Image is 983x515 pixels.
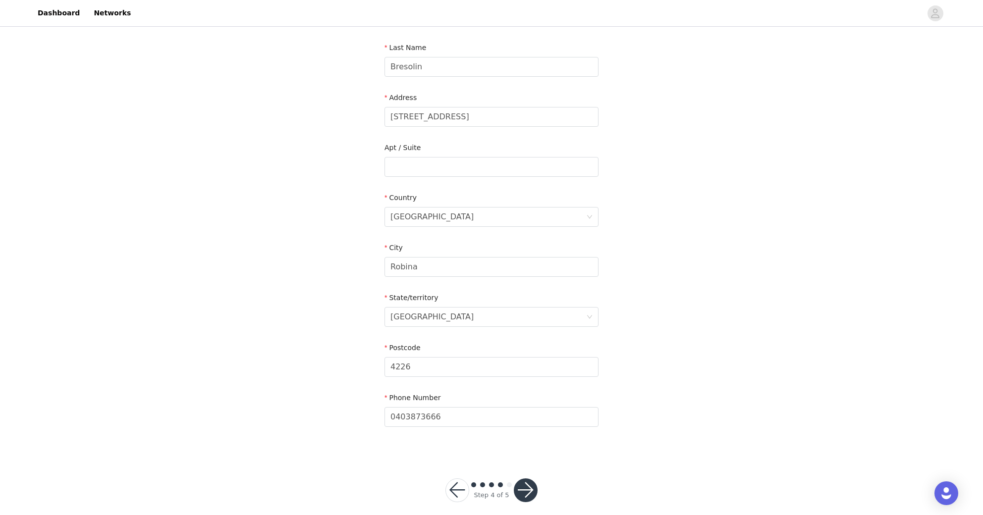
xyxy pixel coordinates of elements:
div: Open Intercom Messenger [934,481,958,505]
a: Networks [88,2,137,24]
label: Phone Number [384,394,441,402]
label: City [384,244,403,252]
label: Address [384,94,417,102]
label: Postcode [384,344,421,352]
i: icon: down [587,314,593,321]
div: avatar [930,5,940,21]
label: Country [384,194,417,202]
label: Apt / Suite [384,144,421,152]
i: icon: down [587,214,593,221]
label: Last Name [384,44,426,51]
label: State/territory [384,294,438,302]
a: Dashboard [32,2,86,24]
div: Step 4 of 5 [474,490,509,500]
div: Australia [390,207,474,226]
div: Queensland [390,308,474,326]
